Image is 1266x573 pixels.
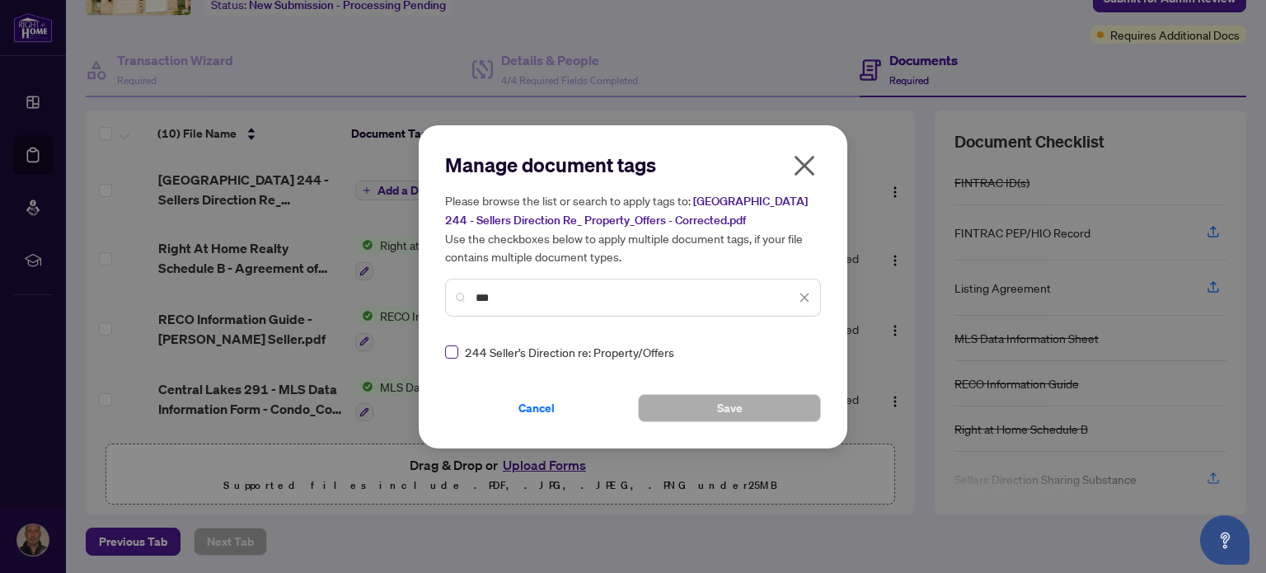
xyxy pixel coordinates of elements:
[445,152,821,178] h2: Manage document tags
[791,153,818,179] span: close
[445,394,628,422] button: Cancel
[638,394,821,422] button: Save
[445,194,808,228] span: [GEOGRAPHIC_DATA] 244 - Sellers Direction Re_ Property_Offers - Corrected.pdf
[465,343,674,361] span: 244 Seller’s Direction re: Property/Offers
[1200,515,1250,565] button: Open asap
[799,292,810,303] span: close
[518,395,555,421] span: Cancel
[445,191,821,265] h5: Please browse the list or search to apply tags to: Use the checkboxes below to apply multiple doc...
